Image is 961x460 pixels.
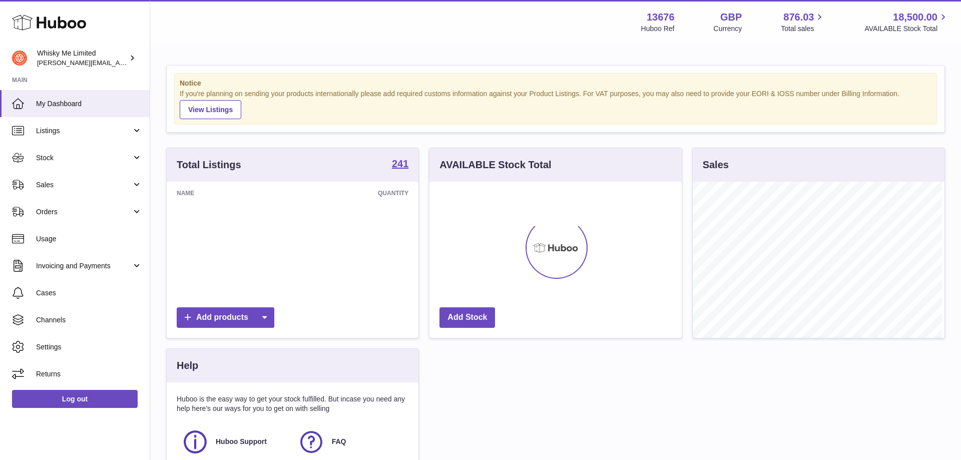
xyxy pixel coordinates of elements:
[647,11,675,24] strong: 13676
[714,24,742,34] div: Currency
[177,158,241,172] h3: Total Listings
[36,288,142,298] span: Cases
[781,11,825,34] a: 876.03 Total sales
[439,307,495,328] a: Add Stock
[332,437,346,446] span: FAQ
[180,100,241,119] a: View Listings
[36,369,142,379] span: Returns
[703,158,729,172] h3: Sales
[37,59,201,67] span: [PERSON_NAME][EMAIL_ADDRESS][DOMAIN_NAME]
[893,11,937,24] span: 18,500.00
[180,89,931,119] div: If you're planning on sending your products internationally please add required customs informati...
[216,437,267,446] span: Huboo Support
[36,126,132,136] span: Listings
[864,24,949,34] span: AVAILABLE Stock Total
[12,51,27,66] img: frances@whiskyshop.com
[781,24,825,34] span: Total sales
[439,158,551,172] h3: AVAILABLE Stock Total
[180,79,931,88] strong: Notice
[12,390,138,408] a: Log out
[298,428,404,455] a: FAQ
[36,315,142,325] span: Channels
[177,359,198,372] h3: Help
[177,307,274,328] a: Add products
[36,99,142,109] span: My Dashboard
[864,11,949,34] a: 18,500.00 AVAILABLE Stock Total
[177,394,408,413] p: Huboo is the easy way to get your stock fulfilled. But incase you need any help here's our ways f...
[720,11,742,24] strong: GBP
[36,234,142,244] span: Usage
[274,182,419,205] th: Quantity
[36,153,132,163] span: Stock
[783,11,814,24] span: 876.03
[392,159,408,169] strong: 241
[36,207,132,217] span: Orders
[167,182,274,205] th: Name
[37,49,127,68] div: Whisky Me Limited
[182,428,288,455] a: Huboo Support
[641,24,675,34] div: Huboo Ref
[36,180,132,190] span: Sales
[36,342,142,352] span: Settings
[392,159,408,171] a: 241
[36,261,132,271] span: Invoicing and Payments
